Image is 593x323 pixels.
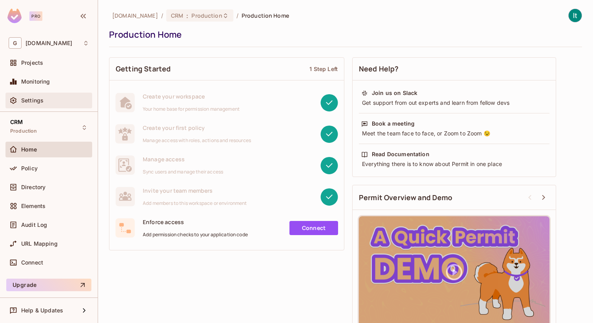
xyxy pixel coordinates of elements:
span: Add members to this workspace or environment [143,200,247,206]
span: Home [21,146,37,153]
a: Connect [289,221,338,235]
div: Join us on Slack [372,89,417,97]
span: Production [191,12,222,19]
div: Read Documentation [372,150,429,158]
span: Settings [21,97,44,104]
span: Projects [21,60,43,66]
span: Manage access [143,155,223,163]
span: Create your first policy [143,124,251,131]
span: Production Home [242,12,289,19]
span: Elements [21,203,45,209]
span: Audit Log [21,222,47,228]
span: Enforce access [143,218,248,226]
span: Getting Started [116,64,171,74]
span: CRM [171,12,183,19]
div: Get support from out experts and learn from fellow devs [361,99,547,107]
span: Help & Updates [21,307,63,314]
div: Pro [29,11,42,21]
span: G [9,37,22,49]
span: Permit Overview and Demo [359,193,453,203]
span: Manage access with roles, actions and resources [143,137,251,144]
li: / [161,12,163,19]
span: : [186,13,189,19]
span: Directory [21,184,45,190]
li: / [236,12,238,19]
span: Monitoring [21,78,50,85]
span: Workspace: gameskraft.com [25,40,72,46]
span: Need Help? [359,64,399,74]
span: URL Mapping [21,241,58,247]
span: Invite your team members [143,187,247,194]
span: CRM [10,119,23,125]
button: Upgrade [6,279,91,291]
span: Connect [21,259,43,266]
span: Add permission checks to your application code [143,232,248,238]
span: Create your workspace [143,93,240,100]
div: Production Home [109,29,578,40]
div: Book a meeting [372,120,415,128]
div: 1 Step Left [309,65,338,73]
span: Your home base for permission management [143,106,240,112]
span: Policy [21,165,38,172]
div: Everything there is to know about Permit in one place [361,160,547,168]
span: Sync users and manage their access [143,169,223,175]
div: Meet the team face to face, or Zoom to Zoom 😉 [361,130,547,137]
img: IT Tools [569,9,582,22]
span: the active workspace [112,12,158,19]
span: Production [10,128,37,134]
img: SReyMgAAAABJRU5ErkJggg== [7,9,22,23]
